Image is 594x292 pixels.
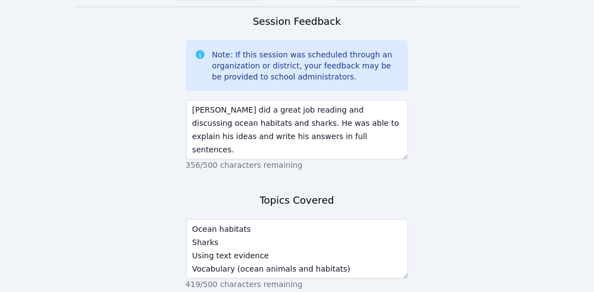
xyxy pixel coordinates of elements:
p: 419/500 characters remaining [186,279,409,290]
div: Note: If this session was scheduled through an organization or district, your feedback may be be ... [212,49,400,82]
h3: Topics Covered [260,193,334,208]
p: 356/500 characters remaining [186,160,409,171]
h3: Session Feedback [253,14,341,29]
textarea: Ocean habitats Sharks Using text evidence Vocabulary (ocean animals and habitats) [186,219,409,279]
textarea: [PERSON_NAME] did a great job reading and discussing ocean habitats and sharks. He was able to ex... [186,100,409,160]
